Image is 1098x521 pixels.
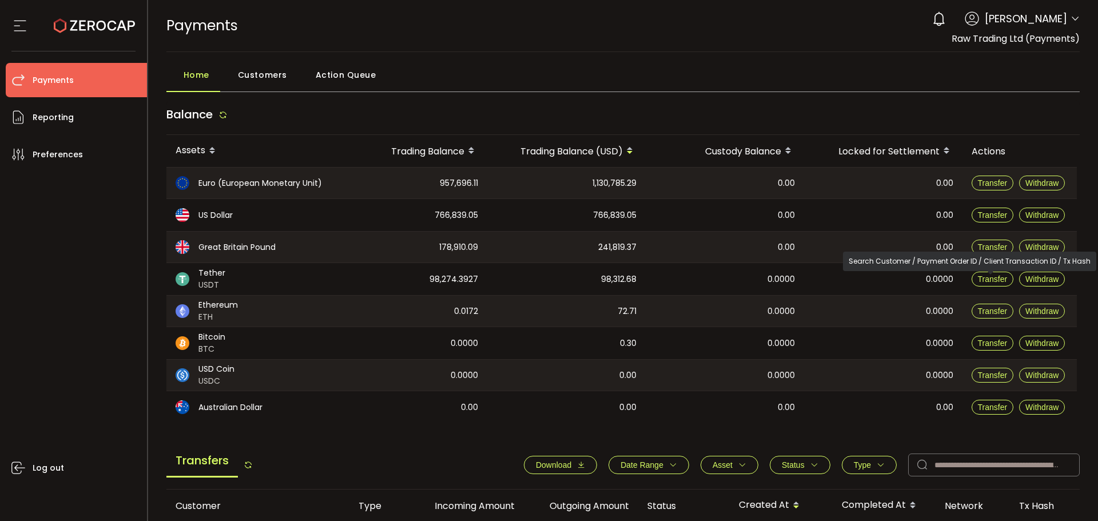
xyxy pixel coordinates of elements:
img: aud_portfolio.svg [176,400,189,414]
div: Status [638,499,730,512]
span: [PERSON_NAME] [985,11,1067,26]
button: Type [842,456,897,474]
button: Withdraw [1019,304,1065,319]
button: Withdraw [1019,272,1065,287]
span: Transfers [166,445,238,478]
span: 957,696.11 [440,177,478,190]
span: Transfer [978,210,1008,220]
span: 178,910.09 [439,241,478,254]
div: Completed At [833,496,936,515]
div: Customer [166,499,349,512]
div: Network [936,499,1010,512]
span: 0.00 [936,401,953,414]
div: Locked for Settlement [804,141,962,161]
span: Payments [166,15,238,35]
button: Asset [701,456,758,474]
span: 0.00 [461,401,478,414]
span: 0.0000 [926,273,953,286]
span: BTC [198,343,225,355]
span: Download [536,460,571,470]
button: Download [524,456,597,474]
span: 0.00 [778,401,795,414]
span: Transfer [978,371,1008,380]
button: Transfer [972,368,1014,383]
img: usd_portfolio.svg [176,208,189,222]
span: 0.30 [620,337,636,350]
span: USDC [198,375,234,387]
img: usdc_portfolio.svg [176,368,189,382]
span: Transfer [978,275,1008,284]
button: Withdraw [1019,208,1065,222]
span: 0.0000 [451,369,478,382]
span: Status [782,460,805,470]
span: 0.00 [619,369,636,382]
button: Withdraw [1019,176,1065,190]
span: Asset [713,460,733,470]
img: usdt_portfolio.svg [176,272,189,286]
button: Transfer [972,240,1014,254]
span: USDT [198,279,225,291]
span: Balance [166,106,213,122]
span: 0.00 [778,209,795,222]
button: Withdraw [1019,336,1065,351]
span: 0.0000 [451,337,478,350]
span: Ethereum [198,299,238,311]
div: Type [349,499,409,512]
span: Transfer [978,307,1008,316]
span: 0.0000 [926,369,953,382]
span: 0.00 [778,241,795,254]
span: Customers [238,63,287,86]
span: Withdraw [1025,371,1059,380]
span: Type [854,460,871,470]
span: Log out [33,460,64,476]
span: Great Britain Pound [198,241,276,253]
button: Transfer [972,304,1014,319]
span: Withdraw [1025,275,1059,284]
button: Status [770,456,830,474]
img: eur_portfolio.svg [176,176,189,190]
div: Assets [166,141,344,161]
span: Withdraw [1025,339,1059,348]
div: Actions [962,145,1077,158]
span: Bitcoin [198,331,225,343]
span: USD Coin [198,363,234,375]
span: 0.00 [936,209,953,222]
div: Outgoing Amount [524,499,638,512]
span: Payments [33,72,74,89]
span: Transfer [978,339,1008,348]
span: 98,274.3927 [429,273,478,286]
span: 766,839.05 [593,209,636,222]
span: 241,819.37 [598,241,636,254]
div: Created At [730,496,833,515]
img: btc_portfolio.svg [176,336,189,350]
span: 0.0000 [926,337,953,350]
span: Date Range [620,460,663,470]
span: Reporting [33,109,74,126]
div: Incoming Amount [409,499,524,512]
img: eth_portfolio.svg [176,304,189,318]
button: Transfer [972,336,1014,351]
iframe: Chat Widget [965,397,1098,521]
span: 0.0000 [767,305,795,318]
button: Withdraw [1019,368,1065,383]
span: Euro (European Monetary Unit) [198,177,322,189]
span: 98,312.68 [601,273,636,286]
span: 0.0172 [454,305,478,318]
span: 0.0000 [767,337,795,350]
div: Search Customer / Payment Order ID / Client Transaction ID / Tx Hash [843,252,1096,271]
span: Raw Trading Ltd (Payments) [952,32,1080,45]
span: Transfer [978,178,1008,188]
span: 0.0000 [767,369,795,382]
div: Trading Balance (USD) [487,141,646,161]
span: Action Queue [316,63,376,86]
span: Withdraw [1025,178,1059,188]
span: Preferences [33,146,83,163]
span: ETH [198,311,238,323]
span: 0.0000 [767,273,795,286]
img: gbp_portfolio.svg [176,240,189,254]
span: Home [184,63,209,86]
span: 1,130,785.29 [592,177,636,190]
button: Transfer [972,176,1014,190]
span: Tether [198,267,225,279]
